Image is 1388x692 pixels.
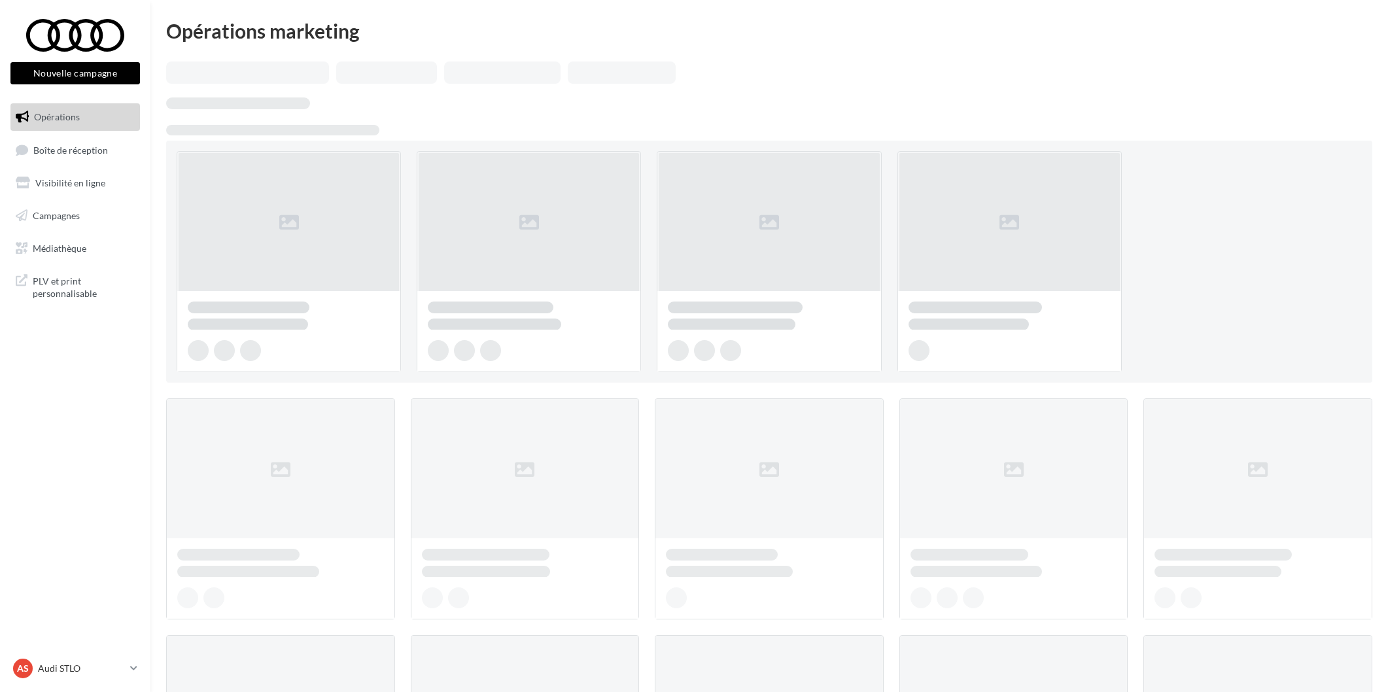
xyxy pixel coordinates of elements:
[8,103,143,131] a: Opérations
[8,169,143,197] a: Visibilité en ligne
[33,272,135,300] span: PLV et print personnalisable
[8,136,143,164] a: Boîte de réception
[10,656,140,681] a: AS Audi STLO
[8,202,143,230] a: Campagnes
[35,177,105,188] span: Visibilité en ligne
[38,662,125,675] p: Audi STLO
[33,144,108,155] span: Boîte de réception
[33,210,80,221] span: Campagnes
[34,111,80,122] span: Opérations
[33,242,86,253] span: Médiathèque
[17,662,29,675] span: AS
[8,267,143,305] a: PLV et print personnalisable
[166,21,1372,41] div: Opérations marketing
[8,235,143,262] a: Médiathèque
[10,62,140,84] button: Nouvelle campagne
